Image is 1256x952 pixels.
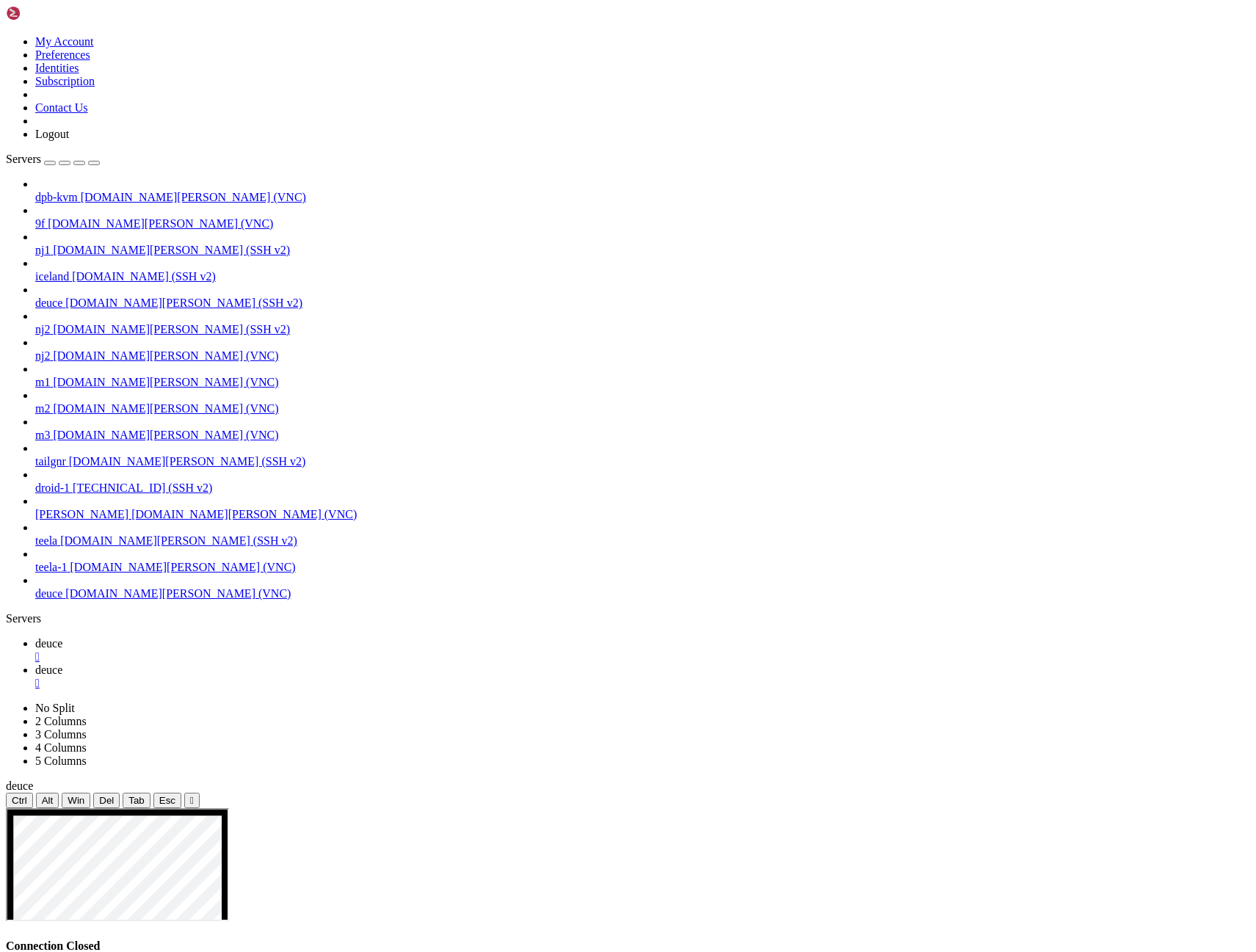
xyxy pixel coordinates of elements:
[53,244,290,256] span: [DOMAIN_NAME][PERSON_NAME] (SSH v2)
[35,548,1250,574] li: teela-1 [DOMAIN_NAME][PERSON_NAME] (VNC)
[35,376,1250,389] a: m1 [DOMAIN_NAME][PERSON_NAME] (VNC)
[123,793,150,808] button: Tab
[65,297,302,309] span: [DOMAIN_NAME][PERSON_NAME] (SSH v2)
[35,677,1250,690] a: 
[6,235,1065,252] x-row: : $ vncserver -localhost no :36
[35,402,50,415] span: m2
[62,793,90,808] button: Win
[6,23,1065,41] x-row: [EMAIL_ADDRESS][DOMAIN_NAME][PERSON_NAME]'s password:
[35,270,69,283] span: iceland
[6,41,1065,59] x-row: Access denied
[12,795,27,806] span: Ctrl
[35,455,1250,468] a: tailgnr [DOMAIN_NAME][PERSON_NAME] (SSH v2)
[35,755,87,767] a: 5 Columns
[35,561,68,573] span: teela-1
[35,574,1250,600] li: deuce [DOMAIN_NAME][PERSON_NAME] (VNC)
[93,793,120,808] button: Del
[153,793,181,808] button: Esc
[35,429,50,441] span: m3
[35,75,95,87] a: Subscription
[6,182,1065,200] x-row: Debian GNU/Linux comes with ABSOLUTELY NO WARRANTY, to the extent
[6,200,1065,217] x-row: permitted by applicable law.
[65,587,291,600] span: [DOMAIN_NAME][PERSON_NAME] (VNC)
[6,270,1065,288] x-row: New Xtigervnc server '[DOMAIN_NAME][PERSON_NAME]:36 (dpb)' on port 5936 for display :36.
[36,793,59,808] button: Alt
[35,468,1250,495] li: droid-1 [TECHNICAL_ID] (SSH v2)
[35,230,1250,257] li: nj1 [DOMAIN_NAME][PERSON_NAME] (SSH v2)
[35,178,1250,204] li: dpb-kvm [DOMAIN_NAME][PERSON_NAME] (VNC)
[53,349,278,362] span: [DOMAIN_NAME][PERSON_NAME] (VNC)
[35,508,128,520] span: [PERSON_NAME]
[42,795,54,806] span: Alt
[35,508,1250,521] a: [PERSON_NAME] [DOMAIN_NAME][PERSON_NAME] (VNC)
[35,702,75,714] a: No Split
[35,637,1250,664] a: deuce
[35,48,90,61] a: Preferences
[35,534,57,547] span: teela
[6,153,100,165] a: Servers
[6,6,1065,23] x-row: Access denied
[6,217,1065,235] x-row: Last login: [DATE] from [TECHNICAL_ID]
[60,534,297,547] span: [DOMAIN_NAME][PERSON_NAME] (SSH v2)
[35,741,87,754] a: 4 Columns
[35,561,1250,574] a: teela-1 [DOMAIN_NAME][PERSON_NAME] (VNC)
[35,270,1250,283] a: iceland [DOMAIN_NAME] (SSH v2)
[35,217,1250,230] a: 9f [DOMAIN_NAME][PERSON_NAME] (VNC)
[53,429,278,441] span: [DOMAIN_NAME][PERSON_NAME] (VNC)
[79,324,87,340] span: ~
[190,795,194,806] div: 
[6,153,41,165] span: Servers
[73,482,212,494] span: [TECHNICAL_ID] (SSH v2)
[48,217,273,230] span: [DOMAIN_NAME][PERSON_NAME] (VNC)
[35,62,79,74] a: Identities
[35,128,69,140] a: Logout
[6,59,1065,76] x-row: [EMAIL_ADDRESS][DOMAIN_NAME][PERSON_NAME]'s password:
[35,587,62,600] span: deuce
[35,455,66,468] span: tailgnr
[35,637,62,650] span: deuce
[35,402,1250,415] a: m2 [DOMAIN_NAME][PERSON_NAME] (VNC)
[81,191,306,203] span: [DOMAIN_NAME][PERSON_NAME] (VNC)
[35,257,1250,283] li: iceland [DOMAIN_NAME] (SSH v2)
[53,402,278,415] span: [DOMAIN_NAME][PERSON_NAME] (VNC)
[6,612,1250,625] div: Servers
[184,793,200,808] button: 
[35,204,1250,230] li: 9f [DOMAIN_NAME][PERSON_NAME] (VNC)
[6,6,90,21] img: Shellngn
[6,323,1065,341] x-row: : $
[35,191,78,203] span: dpb-kvm
[35,728,87,741] a: 3 Columns
[35,191,1250,204] a: dpb-kvm [DOMAIN_NAME][PERSON_NAME] (VNC)
[35,650,1250,664] a: 
[131,508,357,520] span: [DOMAIN_NAME][PERSON_NAME] (VNC)
[35,35,94,48] a: My Account
[35,323,50,335] span: nj2
[53,376,278,388] span: [DOMAIN_NAME][PERSON_NAME] (VNC)
[6,940,100,952] span: Connection Closed
[35,534,1250,548] a: teela [DOMAIN_NAME][PERSON_NAME] (SSH v2)
[35,664,62,676] span: deuce
[35,482,70,494] span: droid-1
[6,793,33,808] button: Ctrl
[128,795,145,806] span: Tab
[35,482,1250,495] a: droid-1 [TECHNICAL_ID] (SSH v2)
[35,349,50,362] span: nj2
[35,217,45,230] span: 9f
[35,244,50,256] span: nj1
[35,715,87,727] a: 2 Columns
[6,112,1065,129] x-row: The programs included with the Debian GNU/Linux system are free software;
[35,376,50,388] span: m1
[35,310,1250,336] li: nj2 [DOMAIN_NAME][PERSON_NAME] (SSH v2)
[35,283,1250,310] li: deuce [DOMAIN_NAME][PERSON_NAME] (SSH v2)
[35,363,1250,389] li: m1 [DOMAIN_NAME][PERSON_NAME] (VNC)
[159,795,175,806] span: Esc
[6,129,1065,147] x-row: the exact distribution terms for each program are described in the
[6,288,1065,305] x-row: Use xtigervncviewer -SecurityTypes VncAuth,TLSVnc -passwd [SECURITY_DATA] [DOMAIN_NAME][PERSON_NA...
[53,323,290,335] span: [DOMAIN_NAME][PERSON_NAME] (SSH v2)
[35,336,1250,363] li: nj2 [DOMAIN_NAME][PERSON_NAME] (VNC)
[6,76,1065,94] x-row: Linux [DOMAIN_NAME][PERSON_NAME] 6.1.0-39-amd64 #1 SMP PREEMPT_DYNAMIC Debian 6.1.148-1 ([DATE]) ...
[79,236,87,252] span: ~
[103,323,110,341] div: (13, 18)
[35,664,1250,690] a: deuce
